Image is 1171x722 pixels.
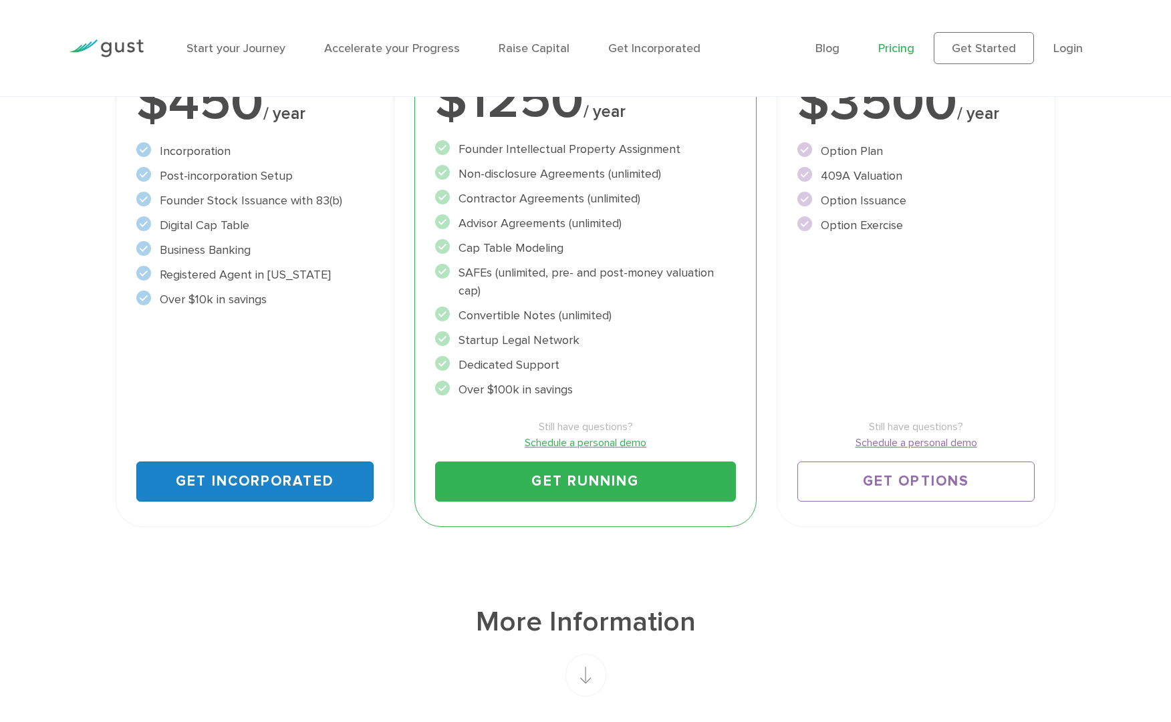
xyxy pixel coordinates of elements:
[136,266,374,284] li: Registered Agent in [US_STATE]
[435,73,736,127] div: $1250
[435,462,736,502] a: Get Running
[797,167,1035,185] li: 409A Valuation
[435,140,736,158] li: Founder Intellectual Property Assignment
[136,216,374,234] li: Digital Cap Table
[136,192,374,210] li: Founder Stock Issuance with 83(b)
[136,462,374,502] a: Get Incorporated
[797,216,1035,234] li: Option Exercise
[797,192,1035,210] li: Option Issuance
[957,104,999,124] span: / year
[136,142,374,160] li: Incorporation
[878,41,914,55] a: Pricing
[435,419,736,435] span: Still have questions?
[263,104,305,124] span: / year
[435,165,736,183] li: Non-disclosure Agreements (unlimited)
[136,167,374,185] li: Post-incorporation Setup
[499,41,569,55] a: Raise Capital
[435,307,736,325] li: Convertible Notes (unlimited)
[435,331,736,349] li: Startup Legal Network
[136,75,374,129] div: $450
[435,356,736,374] li: Dedicated Support
[435,381,736,399] li: Over $100k in savings
[435,239,736,257] li: Cap Table Modeling
[435,214,736,232] li: Advisor Agreements (unlimited)
[1053,41,1083,55] a: Login
[797,142,1035,160] li: Option Plan
[186,41,285,55] a: Start your Journey
[136,291,374,309] li: Over $10k in savings
[797,75,1035,129] div: $3500
[69,39,144,57] img: Gust Logo
[116,604,1056,641] h1: More Information
[435,264,736,300] li: SAFEs (unlimited, pre- and post-money valuation cap)
[136,241,374,259] li: Business Banking
[608,41,700,55] a: Get Incorporated
[797,419,1035,435] span: Still have questions?
[583,102,626,122] span: / year
[797,435,1035,451] a: Schedule a personal demo
[934,32,1034,64] a: Get Started
[435,435,736,451] a: Schedule a personal demo
[324,41,460,55] a: Accelerate your Progress
[435,190,736,208] li: Contractor Agreements (unlimited)
[797,462,1035,502] a: Get Options
[815,41,839,55] a: Blog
